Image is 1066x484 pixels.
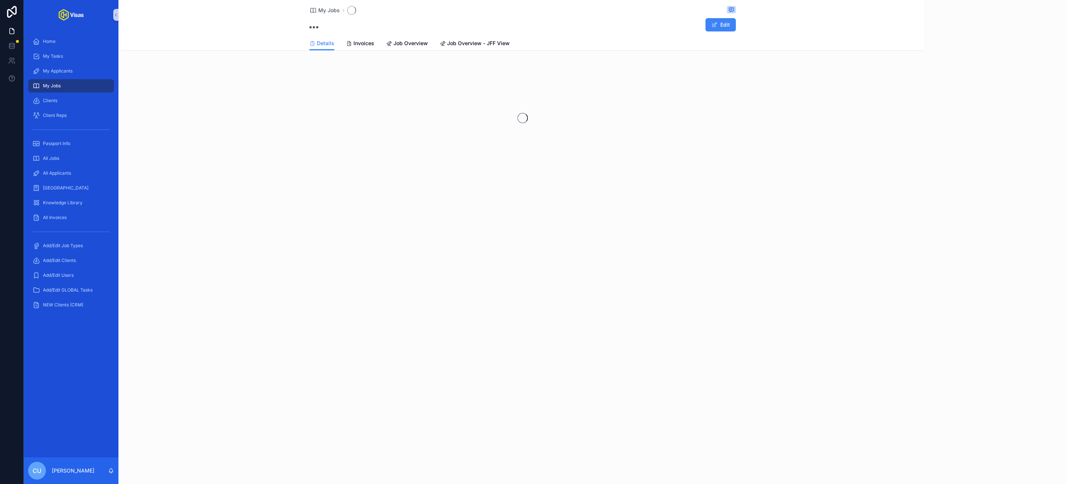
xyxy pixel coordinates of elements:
span: All Invoices [43,215,67,221]
a: My Jobs [309,7,340,14]
span: Clients [43,98,57,104]
span: NEW Clients (CRM) [43,302,83,308]
div: scrollable content [24,30,118,321]
span: Knowledge Library [43,200,83,206]
span: My Tasks [43,53,63,59]
a: My Applicants [28,64,114,78]
a: Details [309,37,334,51]
a: Job Overview [386,37,428,51]
span: Job Overview [393,40,428,47]
a: [GEOGRAPHIC_DATA] [28,181,114,195]
span: Invoices [353,40,374,47]
a: Add/Edit Users [28,269,114,282]
a: Job Overview - JFF View [440,37,510,51]
span: Passport Info [43,141,70,147]
a: All Invoices [28,211,114,224]
span: All Applicants [43,170,71,176]
span: All Jobs [43,155,59,161]
a: Client Reps [28,109,114,122]
a: Home [28,35,114,48]
a: Add/Edit Clients [28,254,114,267]
a: Knowledge Library [28,196,114,209]
a: NEW Clients (CRM) [28,298,114,312]
span: Add/Edit GLOBAL Tasks [43,287,93,293]
span: My Jobs [43,83,61,89]
span: Add/Edit Users [43,272,74,278]
span: My Applicants [43,68,73,74]
a: My Jobs [28,79,114,93]
img: App logo [58,9,84,21]
span: Job Overview - JFF View [447,40,510,47]
a: Add/Edit GLOBAL Tasks [28,283,114,297]
a: All Jobs [28,152,114,165]
a: Invoices [346,37,374,51]
a: Clients [28,94,114,107]
span: Add/Edit Clients [43,258,76,263]
a: Passport Info [28,137,114,150]
span: [GEOGRAPHIC_DATA] [43,185,88,191]
p: [PERSON_NAME] [52,467,94,474]
button: Edit [705,18,736,31]
span: CU [33,466,41,475]
span: Add/Edit Job Types [43,243,83,249]
span: Client Reps [43,112,67,118]
a: Add/Edit Job Types [28,239,114,252]
a: All Applicants [28,167,114,180]
a: My Tasks [28,50,114,63]
span: My Jobs [318,7,340,14]
span: Home [43,38,56,44]
span: Details [317,40,334,47]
